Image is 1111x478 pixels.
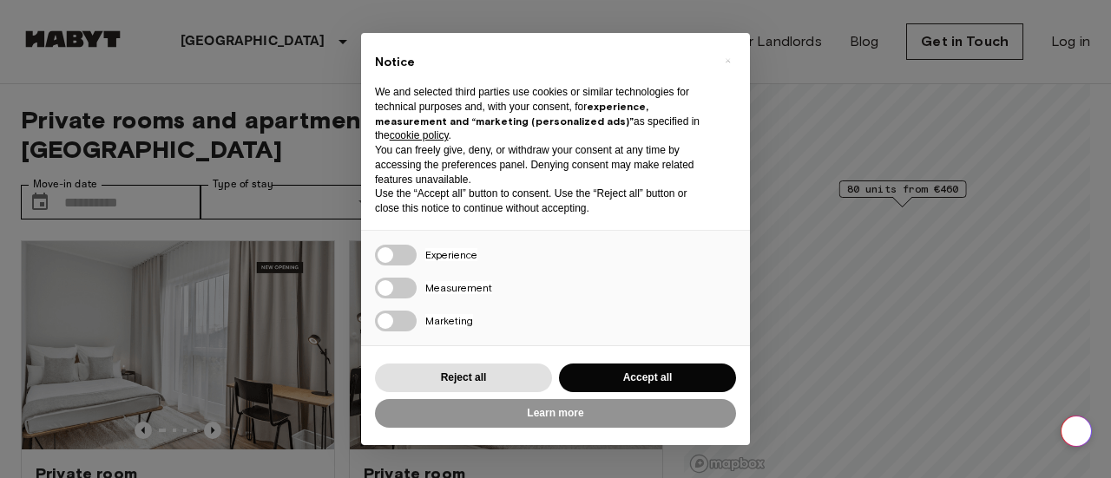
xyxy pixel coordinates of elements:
[559,363,736,392] button: Accept all
[713,47,741,75] button: Close this notice
[725,50,731,71] span: ×
[375,85,708,143] p: We and selected third parties use cookies or similar technologies for technical purposes and, wit...
[425,248,477,261] span: Experience
[375,187,708,216] p: Use the “Accept all” button to consent. Use the “Reject all” button or close this notice to conti...
[375,54,708,71] h2: Notice
[375,143,708,187] p: You can freely give, deny, or withdraw your consent at any time by accessing the preferences pane...
[375,363,552,392] button: Reject all
[375,100,648,128] strong: experience, measurement and “marketing (personalized ads)”
[375,399,736,428] button: Learn more
[425,314,473,327] span: Marketing
[425,281,492,294] span: Measurement
[390,129,449,141] a: cookie policy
